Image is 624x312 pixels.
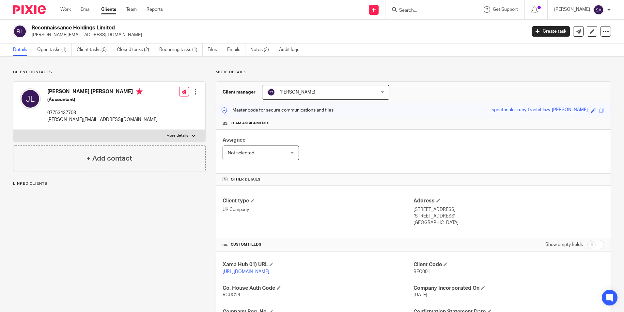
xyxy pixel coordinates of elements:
[13,181,206,186] p: Linked clients
[117,43,154,56] a: Closed tasks (2)
[413,213,604,219] p: [STREET_ADDRESS]
[136,88,143,95] i: Primary
[86,153,132,164] h4: + Add contact
[13,5,46,14] img: Pixie
[147,6,163,13] a: Reports
[228,151,254,155] span: Not selected
[208,43,222,56] a: Files
[126,6,137,13] a: Team
[493,7,518,12] span: Get Support
[413,269,430,274] span: REC001
[227,43,245,56] a: Emails
[223,269,269,274] a: [URL][DOMAIN_NAME]
[532,26,570,37] a: Create task
[492,107,588,114] div: spectacular-ruby-fractal-lazy-[PERSON_NAME]
[279,43,304,56] a: Audit logs
[32,32,522,38] p: [PERSON_NAME][EMAIL_ADDRESS][DOMAIN_NAME]
[545,241,583,248] label: Show empty fields
[60,6,71,13] a: Work
[593,5,604,15] img: svg%3E
[32,25,424,31] h2: Reconnaissance Holdings Limited
[223,293,240,297] span: RGUC24
[223,206,413,213] p: UK Company
[231,121,270,126] span: Team assignments
[223,198,413,204] h4: Client type
[554,6,590,13] p: [PERSON_NAME]
[223,137,245,143] span: Assignee
[13,25,27,38] img: svg%3E
[223,261,413,268] h4: Xama Hub 01) URL
[77,43,112,56] a: Client tasks (0)
[47,116,158,123] p: [PERSON_NAME][EMAIL_ADDRESS][DOMAIN_NAME]
[413,206,604,213] p: [STREET_ADDRESS]
[223,242,413,247] h4: CUSTOM FIELDS
[101,6,116,13] a: Clients
[159,43,203,56] a: Recurring tasks (1)
[13,43,32,56] a: Details
[279,90,315,95] span: [PERSON_NAME]
[13,70,206,75] p: Client contacts
[398,8,457,14] input: Search
[231,177,260,182] span: Other details
[216,70,611,75] p: More details
[37,43,72,56] a: Open tasks (1)
[250,43,274,56] a: Notes (3)
[267,88,275,96] img: svg%3E
[223,89,256,95] h3: Client manager
[20,88,41,109] img: svg%3E
[223,285,413,292] h4: Co. House Auth Code
[47,96,158,103] h5: (Accountant)
[413,261,604,268] h4: Client Code
[221,107,334,113] p: Master code for secure communications and files
[47,88,158,96] h4: [PERSON_NAME] [PERSON_NAME]
[413,293,427,297] span: [DATE]
[166,133,188,138] p: More details
[413,219,604,226] p: [GEOGRAPHIC_DATA]
[413,285,604,292] h4: Company Incorporated On
[413,198,604,204] h4: Address
[47,110,158,116] p: 07753437703
[81,6,91,13] a: Email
